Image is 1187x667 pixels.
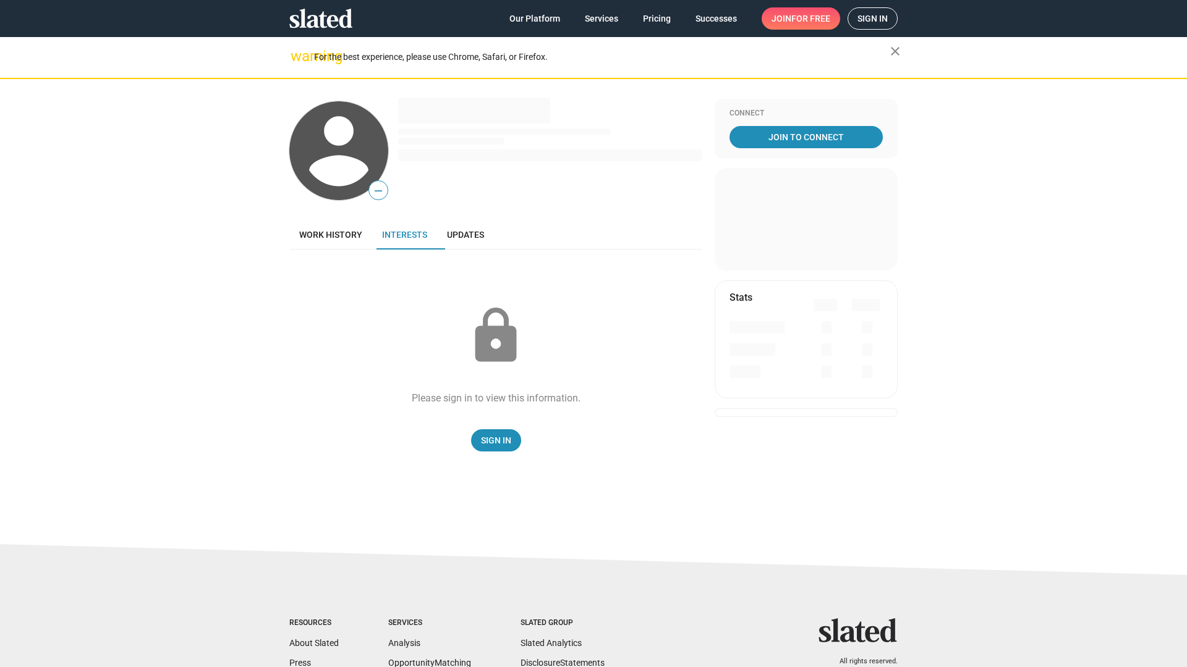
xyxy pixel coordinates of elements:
[481,429,511,451] span: Sign In
[289,220,372,250] a: Work history
[730,126,883,148] a: Join To Connect
[696,7,737,30] span: Successes
[471,429,521,451] a: Sign In
[465,305,527,367] mat-icon: lock
[500,7,570,30] a: Our Platform
[730,291,752,304] mat-card-title: Stats
[372,220,437,250] a: Interests
[509,7,560,30] span: Our Platform
[289,638,339,648] a: About Slated
[437,220,494,250] a: Updates
[643,7,671,30] span: Pricing
[289,618,339,628] div: Resources
[888,44,903,59] mat-icon: close
[762,7,840,30] a: Joinfor free
[447,230,484,240] span: Updates
[388,618,471,628] div: Services
[388,638,420,648] a: Analysis
[369,183,388,199] span: —
[291,49,305,64] mat-icon: warning
[732,126,880,148] span: Join To Connect
[521,638,582,648] a: Slated Analytics
[575,7,628,30] a: Services
[848,7,898,30] a: Sign in
[585,7,618,30] span: Services
[299,230,362,240] span: Work history
[791,7,830,30] span: for free
[633,7,681,30] a: Pricing
[730,109,883,119] div: Connect
[382,230,427,240] span: Interests
[857,8,888,29] span: Sign in
[314,49,890,65] div: For the best experience, please use Chrome, Safari, or Firefox.
[772,7,830,30] span: Join
[521,618,605,628] div: Slated Group
[686,7,747,30] a: Successes
[412,392,581,405] div: Please sign in to view this information.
